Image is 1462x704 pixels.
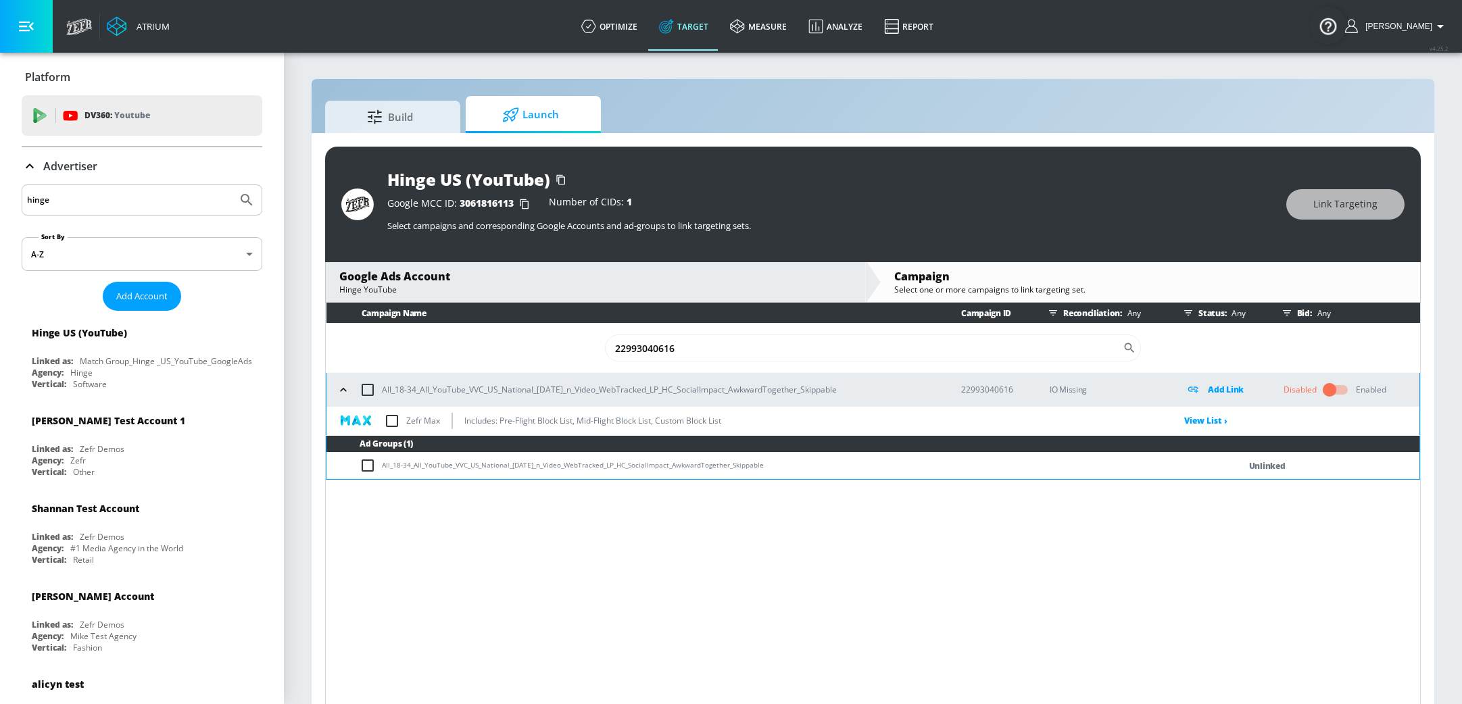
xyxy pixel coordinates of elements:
[27,191,232,209] input: Search by name
[22,237,262,271] div: A-Z
[80,443,124,455] div: Zefr Demos
[1312,306,1331,320] p: Any
[387,220,1273,232] p: Select campaigns and corresponding Google Accounts and ad-groups to link targeting sets.
[32,455,64,466] div: Agency:
[326,262,865,302] div: Google Ads AccountHinge YouTube
[1122,306,1141,320] p: Any
[22,404,262,481] div: [PERSON_NAME] Test Account 1Linked as:Zefr DemosAgency:ZefrVertical:Other
[32,642,66,653] div: Vertical:
[32,326,127,339] div: Hinge US (YouTube)
[1309,7,1347,45] button: Open Resource Center
[1356,384,1386,396] div: Enabled
[894,284,1407,295] div: Select one or more campaigns to link targeting set.
[1430,45,1448,52] span: v 4.25.2
[382,382,837,397] p: All_18-34_All_YouTube_VVC_US_National_[DATE]_n_Video_WebTracked_LP_HC_SocialImpact_AwkwardTogethe...
[73,378,107,390] div: Software
[80,619,124,630] div: Zefr Demos
[22,316,262,393] div: Hinge US (YouTube)Linked as:Match Group_Hinge _US_YouTube_GoogleAdsAgency:HingeVertical:Software
[32,502,139,515] div: Shannan Test Account
[84,108,150,123] p: DV360:
[22,95,262,136] div: DV360: Youtube
[22,580,262,657] div: [PERSON_NAME] AccountLinked as:Zefr DemosAgency:Mike Test AgencyVertical:Fashion
[894,269,1407,284] div: Campaign
[80,355,252,367] div: Match Group_Hinge _US_YouTube_GoogleAds
[25,70,70,84] p: Platform
[873,2,944,51] a: Report
[326,436,1419,453] th: Ad Groups (1)
[326,303,940,324] th: Campaign Name
[460,197,514,209] span: 3061816113
[940,303,1028,324] th: Campaign ID
[70,543,183,554] div: #1 Media Agency in the World
[32,543,64,554] div: Agency:
[1226,306,1245,320] p: Any
[32,554,66,565] div: Vertical:
[73,642,102,653] div: Fashion
[22,492,262,569] div: Shannan Test AccountLinked as:Zefr DemosAgency:#1 Media Agency in the WorldVertical:Retail
[32,531,73,543] div: Linked as:
[32,590,154,603] div: [PERSON_NAME] Account
[70,630,137,642] div: Mike Test Agency
[32,630,64,642] div: Agency:
[719,2,798,51] a: measure
[648,2,719,51] a: Target
[43,159,97,174] p: Advertiser
[605,334,1123,361] input: Search Campaign Name or ID
[387,197,535,211] div: Google MCC ID:
[32,355,73,367] div: Linked as:
[1178,303,1261,323] div: Status:
[116,288,168,304] span: Add Account
[22,147,262,185] div: Advertiser
[798,2,873,51] a: Analyze
[1050,382,1163,397] p: IO Missing
[406,413,440,428] p: Zefr Max
[32,367,64,378] div: Agency:
[32,619,73,630] div: Linked as:
[73,466,95,478] div: Other
[1185,382,1261,397] div: Add Link
[103,282,181,311] button: Add Account
[1249,458,1286,474] p: Unlinked
[570,2,648,51] a: optimize
[32,466,66,478] div: Vertical:
[339,284,852,295] div: Hinge YouTube
[627,195,632,208] span: 1
[1043,303,1163,323] div: Reconciliation:
[1277,303,1413,323] div: Bid:
[70,367,93,378] div: Hinge
[70,455,86,466] div: Zefr
[32,414,185,427] div: [PERSON_NAME] Test Account 1
[464,413,721,428] p: Includes: Pre-Flight Block List, Mid-Flight Block List, Custom Block List
[73,554,94,565] div: Retail
[22,58,262,96] div: Platform
[387,168,550,191] div: Hinge US (YouTube)
[1208,382,1244,397] p: Add Link
[114,108,150,122] p: Youtube
[339,101,441,133] span: Build
[605,334,1141,361] div: Search CID Name or Number
[80,531,124,543] div: Zefr Demos
[32,678,84,690] div: alicyn test
[232,185,262,215] button: Submit Search
[1345,18,1448,34] button: [PERSON_NAME]
[1360,22,1432,31] span: login as: stephanie.wolklin@zefr.com
[479,99,582,131] span: Launch
[32,443,73,455] div: Linked as:
[39,232,68,241] label: Sort By
[326,453,1212,479] td: All_18-34_All_YouTube_VVC_US_National_[DATE]_n_Video_WebTracked_LP_HC_SocialImpact_AwkwardTogethe...
[1284,384,1317,396] div: Disabled
[1184,415,1227,426] a: View List ›
[131,20,170,32] div: Atrium
[339,269,852,284] div: Google Ads Account
[107,16,170,36] a: Atrium
[32,378,66,390] div: Vertical:
[549,197,632,211] div: Number of CIDs:
[961,382,1028,397] p: 22993040616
